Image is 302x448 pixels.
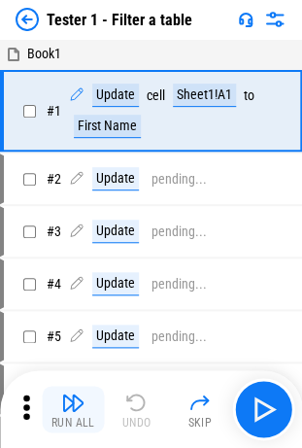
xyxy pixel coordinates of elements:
div: pending... [151,224,207,239]
span: # 3 [47,224,61,239]
img: Settings menu [263,8,286,31]
img: Back [16,8,39,31]
div: Update [92,272,139,295]
button: Skip [169,386,231,432]
div: to [244,88,254,103]
div: Tester 1 - Filter a table [47,11,192,29]
img: Run All [61,391,84,414]
button: Run All [42,386,104,432]
span: # 4 [47,276,61,292]
div: pending... [151,277,207,292]
img: Support [238,12,253,27]
div: Run All [51,417,95,429]
div: Update [92,84,139,107]
div: Update [92,167,139,190]
div: cell [147,88,165,103]
div: pending... [151,172,207,187]
div: Skip [187,417,212,429]
img: Skip [188,391,212,414]
img: Main button [248,394,279,425]
div: Update [92,220,139,243]
div: Update [92,325,139,348]
div: First Name [74,115,141,138]
span: Book1 [27,46,61,61]
div: Sheet1!A1 [173,84,236,107]
span: # 2 [47,171,61,187]
div: pending... [151,329,207,344]
span: # 1 [47,103,61,119]
span: # 5 [47,328,61,344]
